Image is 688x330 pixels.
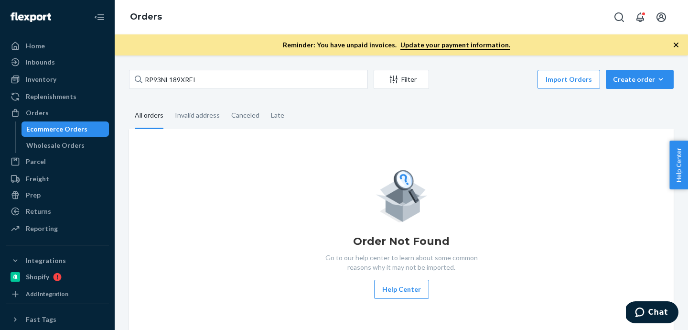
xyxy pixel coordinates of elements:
a: Inbounds [6,55,109,70]
a: Update your payment information. [400,41,510,50]
div: Home [26,41,45,51]
ol: breadcrumbs [122,3,170,31]
div: Inbounds [26,57,55,67]
input: Search orders [129,70,368,89]
div: Filter [374,75,429,84]
div: Add Integration [26,290,68,298]
p: Go to our help center to learn about some common reasons why it may not be imported. [318,253,485,272]
div: Integrations [26,256,66,265]
div: Parcel [26,157,46,166]
button: Open notifications [631,8,650,27]
div: Freight [26,174,49,184]
button: Close Navigation [90,8,109,27]
button: Open account menu [652,8,671,27]
button: Help Center [374,280,429,299]
a: Returns [6,204,109,219]
div: Prep [26,190,41,200]
img: Flexport logo [11,12,51,22]
div: Late [271,103,284,128]
iframe: Opens a widget where you can chat to one of our agents [626,301,678,325]
div: Replenishments [26,92,76,101]
div: Invalid address [175,103,220,128]
a: Ecommerce Orders [21,121,109,137]
div: Wholesale Orders [26,141,85,150]
a: Inventory [6,72,109,87]
div: Returns [26,207,51,216]
a: Orders [130,11,162,22]
a: Prep [6,187,109,203]
button: Fast Tags [6,312,109,327]
a: Freight [6,171,109,187]
div: Ecommerce Orders [26,124,87,134]
button: Help Center [669,141,688,189]
button: Filter [374,70,429,89]
p: Reminder: You have unpaid invoices. [283,40,510,50]
a: Replenishments [6,89,109,104]
button: Import Orders [537,70,600,89]
div: Fast Tags [26,315,56,324]
a: Parcel [6,154,109,169]
a: Home [6,38,109,54]
div: Inventory [26,75,56,84]
div: Reporting [26,224,58,233]
div: Create order [613,75,666,84]
h1: Order Not Found [353,234,450,249]
div: Shopify [26,272,49,282]
div: All orders [135,103,163,129]
a: Shopify [6,269,109,285]
img: Empty list [376,167,428,222]
a: Reporting [6,221,109,236]
a: Add Integration [6,288,109,300]
div: Orders [26,108,49,118]
a: Wholesale Orders [21,138,109,153]
button: Integrations [6,253,109,268]
a: Orders [6,105,109,121]
button: Open Search Box [610,8,629,27]
div: Canceled [231,103,259,128]
button: Create order [606,70,674,89]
